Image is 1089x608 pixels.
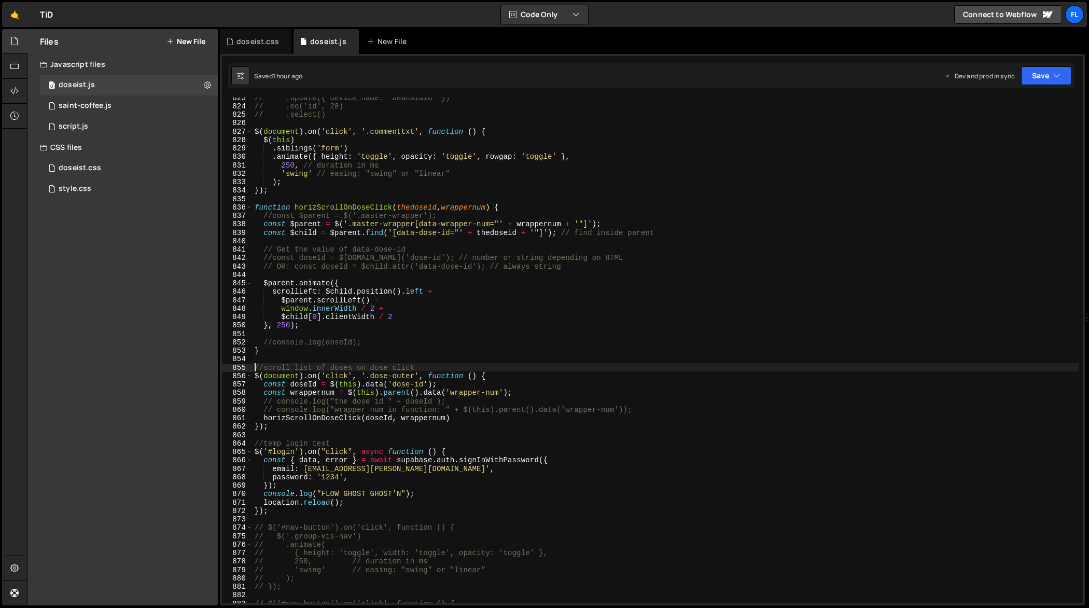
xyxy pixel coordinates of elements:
div: 874 [222,523,253,532]
div: 877 [222,549,253,557]
div: 831 [222,161,253,170]
div: 4604/37981.js [40,75,218,95]
div: 4604/42100.css [40,158,218,178]
div: Saved [254,72,302,80]
div: 855 [222,364,253,372]
div: 842 [222,254,253,262]
div: 847 [222,296,253,305]
div: doseist.css [236,36,279,47]
div: 856 [222,372,253,380]
div: 881 [222,583,253,591]
div: 857 [222,380,253,389]
div: 852 [222,338,253,347]
div: 867 [222,465,253,473]
div: 873 [222,515,253,523]
div: 832 [222,170,253,178]
div: doseist.css [59,163,101,173]
div: 863 [222,431,253,439]
div: doseist.js [310,36,346,47]
div: 876 [222,541,253,549]
button: Code Only [501,5,588,24]
div: script.js [59,122,88,131]
div: 829 [222,144,253,153]
div: 4604/25434.css [40,178,218,199]
div: 836 [222,203,253,212]
div: 860 [222,406,253,414]
div: 835 [222,195,253,203]
div: 878 [222,557,253,565]
div: 854 [222,355,253,363]
div: 875 [222,532,253,541]
div: 840 [222,237,253,245]
div: 859 [222,397,253,406]
div: 862 [222,422,253,431]
div: 849 [222,313,253,321]
div: 828 [222,136,253,144]
div: 825 [222,110,253,119]
div: 844 [222,271,253,279]
div: 880 [222,574,253,583]
div: 879 [222,566,253,574]
div: 839 [222,229,253,237]
button: Save [1021,66,1071,85]
div: 843 [222,262,253,271]
div: 838 [222,220,253,228]
div: 853 [222,347,253,355]
div: 4604/27020.js [40,95,218,116]
div: New File [367,36,411,47]
div: 851 [222,330,253,338]
div: 866 [222,456,253,464]
div: 826 [222,119,253,127]
div: 837 [222,212,253,220]
div: 872 [222,507,253,515]
div: 841 [222,245,253,254]
div: 4604/24567.js [40,116,218,137]
div: 850 [222,321,253,329]
a: Connect to Webflow [954,5,1062,24]
div: doseist.js [59,80,95,90]
div: saint-coffee.js [59,101,111,110]
div: 1 hour ago [273,72,303,80]
div: CSS files [27,137,218,158]
div: Javascript files [27,54,218,75]
div: 870 [222,490,253,498]
div: 848 [222,305,253,313]
div: 830 [222,153,253,161]
a: 🤙 [2,2,27,27]
div: 824 [222,102,253,110]
div: 823 [222,94,253,102]
div: 865 [222,448,253,456]
div: 868 [222,473,253,481]
div: 833 [222,178,253,186]
div: 869 [222,481,253,490]
div: TiD [40,8,53,21]
div: 845 [222,279,253,287]
div: 858 [222,389,253,397]
div: 883 [222,600,253,608]
div: style.css [59,184,91,194]
a: Fl [1065,5,1084,24]
div: 871 [222,499,253,507]
h2: Files [40,36,59,47]
span: 0 [49,82,55,90]
div: 861 [222,414,253,422]
button: New File [166,37,205,46]
div: 864 [222,439,253,448]
div: Dev and prod in sync [944,72,1015,80]
div: 882 [222,591,253,599]
div: 846 [222,287,253,296]
div: 827 [222,128,253,136]
div: 834 [222,186,253,195]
